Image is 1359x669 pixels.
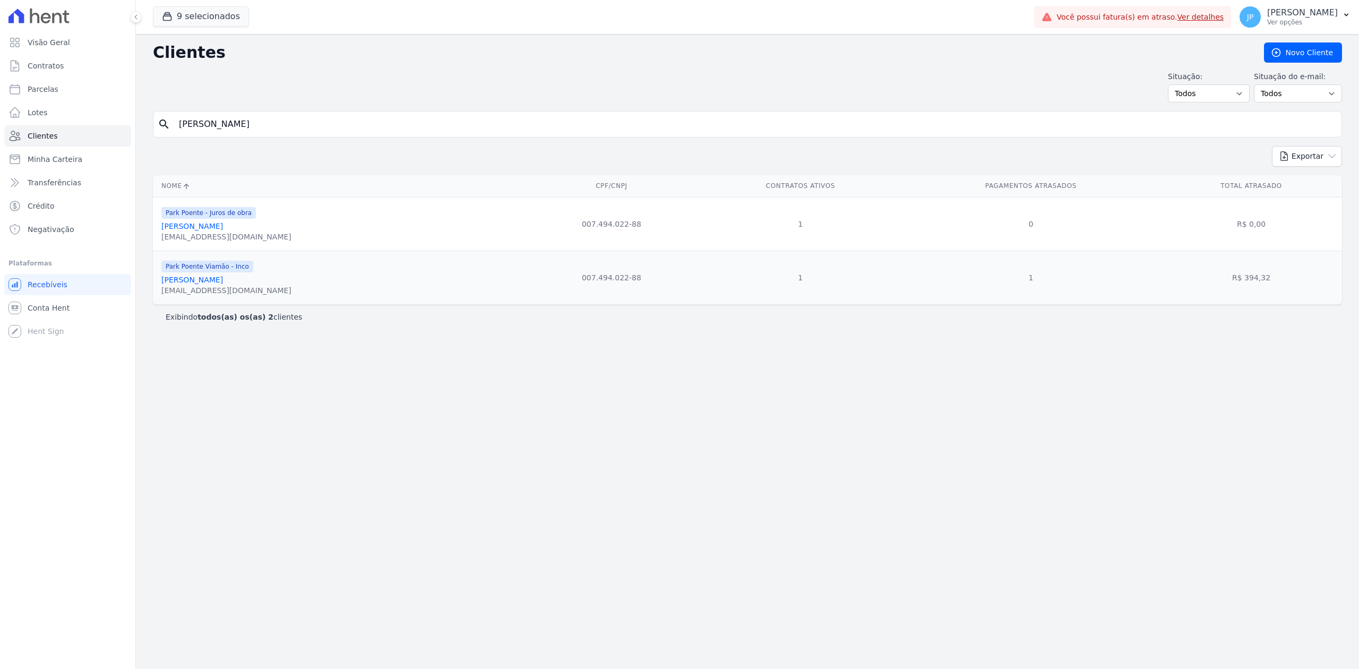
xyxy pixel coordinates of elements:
[158,118,170,131] i: search
[173,114,1337,135] input: Buscar por nome, CPF ou e-mail
[1254,71,1342,82] label: Situação do e-mail:
[28,201,55,211] span: Crédito
[28,84,58,95] span: Parcelas
[153,175,523,197] th: Nome
[1264,42,1342,63] a: Novo Cliente
[4,149,131,170] a: Minha Carteira
[1160,251,1342,304] td: R$ 394,32
[161,276,223,284] a: [PERSON_NAME]
[1267,18,1338,27] p: Ver opções
[28,107,48,118] span: Lotes
[901,175,1160,197] th: Pagamentos Atrasados
[153,43,1247,62] h2: Clientes
[4,32,131,53] a: Visão Geral
[4,219,131,240] a: Negativação
[1056,12,1224,23] span: Você possui fatura(s) em atraso.
[1231,2,1359,32] button: JP [PERSON_NAME] Ver opções
[166,312,302,322] p: Exibindo clientes
[700,251,901,304] td: 1
[28,131,57,141] span: Clientes
[1168,71,1250,82] label: Situação:
[4,79,131,100] a: Parcelas
[901,197,1160,251] td: 0
[28,177,81,188] span: Transferências
[28,224,74,235] span: Negativação
[523,251,700,304] td: 007.494.022-88
[523,197,700,251] td: 007.494.022-88
[28,37,70,48] span: Visão Geral
[4,274,131,295] a: Recebíveis
[4,125,131,147] a: Clientes
[8,257,127,270] div: Plataformas
[161,231,291,242] div: [EMAIL_ADDRESS][DOMAIN_NAME]
[1272,146,1342,167] button: Exportar
[161,222,223,230] a: [PERSON_NAME]
[1160,197,1342,251] td: R$ 0,00
[28,279,67,290] span: Recebíveis
[700,175,901,197] th: Contratos Ativos
[901,251,1160,304] td: 1
[28,154,82,165] span: Minha Carteira
[161,207,256,219] span: Park Poente - Juros de obra
[4,102,131,123] a: Lotes
[4,55,131,76] a: Contratos
[1177,13,1224,21] a: Ver detalhes
[1160,175,1342,197] th: Total Atrasado
[4,195,131,217] a: Crédito
[28,303,70,313] span: Conta Hent
[197,313,273,321] b: todos(as) os(as) 2
[4,297,131,319] a: Conta Hent
[153,6,249,27] button: 9 selecionados
[161,261,253,272] span: Park Poente Viamão - Inco
[4,172,131,193] a: Transferências
[28,61,64,71] span: Contratos
[523,175,700,197] th: CPF/CNPJ
[1247,13,1254,21] span: JP
[1267,7,1338,18] p: [PERSON_NAME]
[161,285,291,296] div: [EMAIL_ADDRESS][DOMAIN_NAME]
[700,197,901,251] td: 1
